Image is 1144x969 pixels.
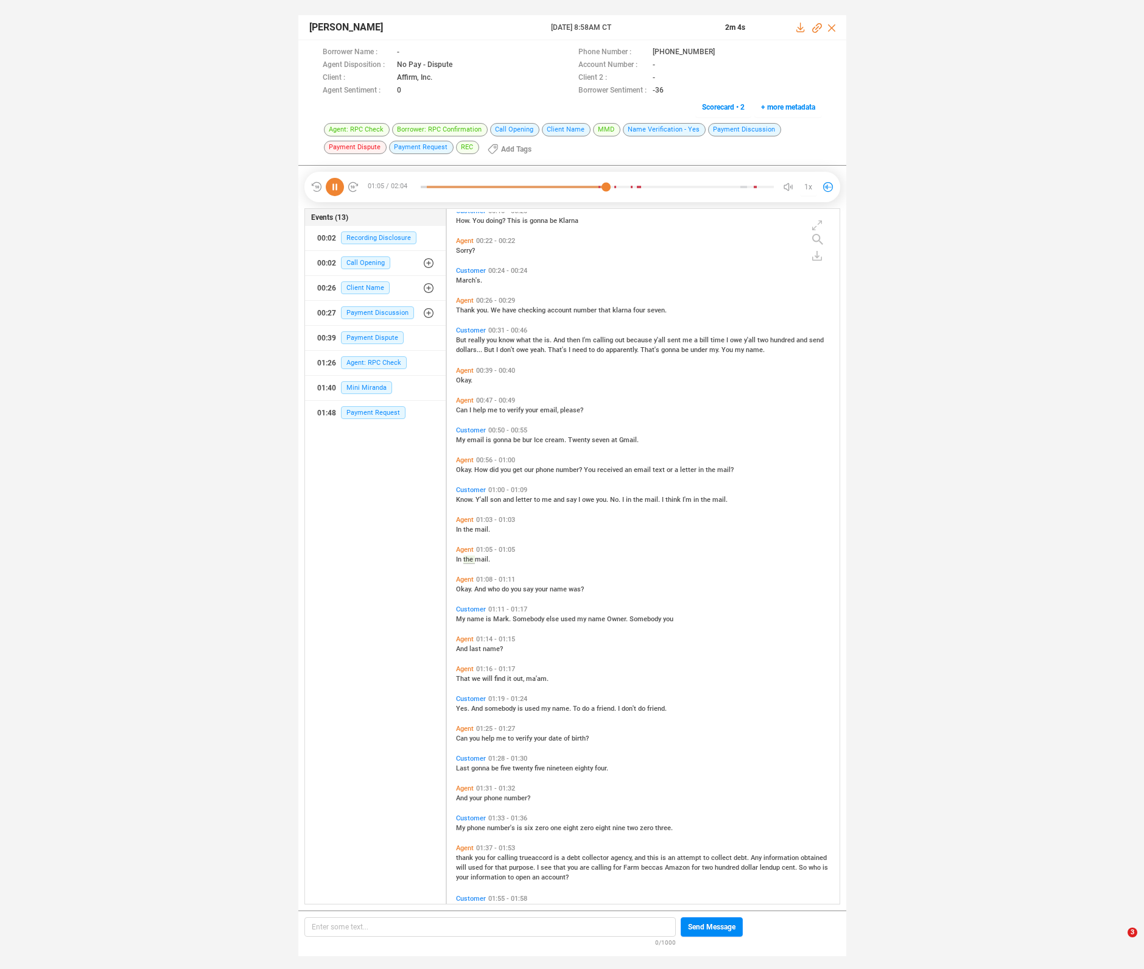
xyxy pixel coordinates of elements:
span: phone [484,794,504,802]
span: do [638,705,647,713]
span: four [633,306,647,314]
span: the [463,526,475,534]
span: zero [535,824,550,832]
span: Can [456,406,469,414]
span: name [588,615,607,623]
span: owe [730,336,744,344]
span: Gmail. [619,436,639,444]
span: birth? [572,735,589,742]
span: I [618,705,622,713]
span: don't [500,346,516,354]
span: in [626,496,633,504]
span: calling [593,336,615,344]
span: mail. [645,496,662,504]
span: collector [582,854,611,862]
span: know [499,336,516,344]
span: me [542,496,553,504]
span: two [702,864,715,872]
span: I [569,346,572,354]
span: I [469,406,473,414]
span: My [456,824,467,832]
span: for [485,864,495,872]
span: hundred [715,864,741,872]
span: owe [582,496,596,504]
span: My [456,615,467,623]
span: gonna [471,764,491,772]
span: bill [700,336,711,344]
span: you. [596,496,610,504]
span: lendup [760,864,782,872]
span: three. [655,824,673,832]
span: You [584,466,597,474]
span: We [491,306,502,314]
span: That's [640,346,661,354]
span: help [473,406,488,414]
span: number? [504,794,530,802]
span: is. [544,336,553,344]
span: y'all [654,336,667,344]
span: two [757,336,770,344]
span: name [550,585,569,593]
span: In [456,555,463,563]
span: debt [567,854,582,862]
span: apparently. [606,346,640,354]
span: Ice [534,436,545,444]
span: Y'all [475,496,490,504]
span: me [496,735,508,742]
span: is [517,824,524,832]
span: mail. [475,555,490,563]
span: And [474,585,488,593]
span: five [500,764,513,772]
div: 00:26 [317,278,336,298]
span: one [550,824,563,832]
span: we [472,675,482,683]
span: to [508,735,516,742]
span: who [488,585,502,593]
span: collect [711,854,734,862]
span: And [456,794,469,802]
span: Payment Dispute [341,331,404,344]
span: and [503,496,516,504]
span: And [553,336,567,344]
span: letter [516,496,534,504]
span: nineteen [547,764,575,772]
span: email, [540,406,560,414]
span: date [549,735,564,742]
span: you [511,585,523,593]
span: But [484,346,496,354]
span: mail. [475,526,490,534]
span: you [469,735,482,742]
span: + more metadata [761,97,815,117]
span: your [535,585,550,593]
span: you [475,854,487,862]
span: name. [552,705,573,713]
span: klarna [612,306,633,314]
span: that [495,864,509,872]
span: debt. [734,854,751,862]
span: for [613,864,623,872]
span: an [625,466,634,474]
span: be [550,217,559,225]
span: I [662,496,665,504]
span: think [665,496,683,504]
span: thank [456,854,475,862]
span: I [726,336,730,344]
span: cream. [545,436,568,444]
span: Recording Disclosure [341,231,416,244]
span: friend. [647,705,667,713]
span: else [546,615,561,623]
span: March's. [456,277,482,284]
span: Know. [456,496,475,504]
span: You [472,217,486,225]
span: That's [548,346,569,354]
span: a [561,854,567,862]
span: agency, [611,854,634,862]
span: That [456,675,472,683]
span: So [799,864,809,872]
button: 00:02Call Opening [305,251,446,275]
span: to [589,346,597,354]
span: say [523,585,535,593]
span: hundred [770,336,796,344]
span: the [633,496,645,504]
span: No. [610,496,622,504]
